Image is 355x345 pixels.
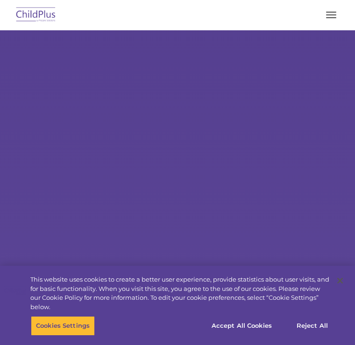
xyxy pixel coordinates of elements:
[31,316,95,336] button: Cookies Settings
[283,316,341,336] button: Reject All
[206,316,277,336] button: Accept All Cookies
[14,4,58,26] img: ChildPlus by Procare Solutions
[30,275,330,311] div: This website uses cookies to create a better user experience, provide statistics about user visit...
[330,270,350,291] button: Close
